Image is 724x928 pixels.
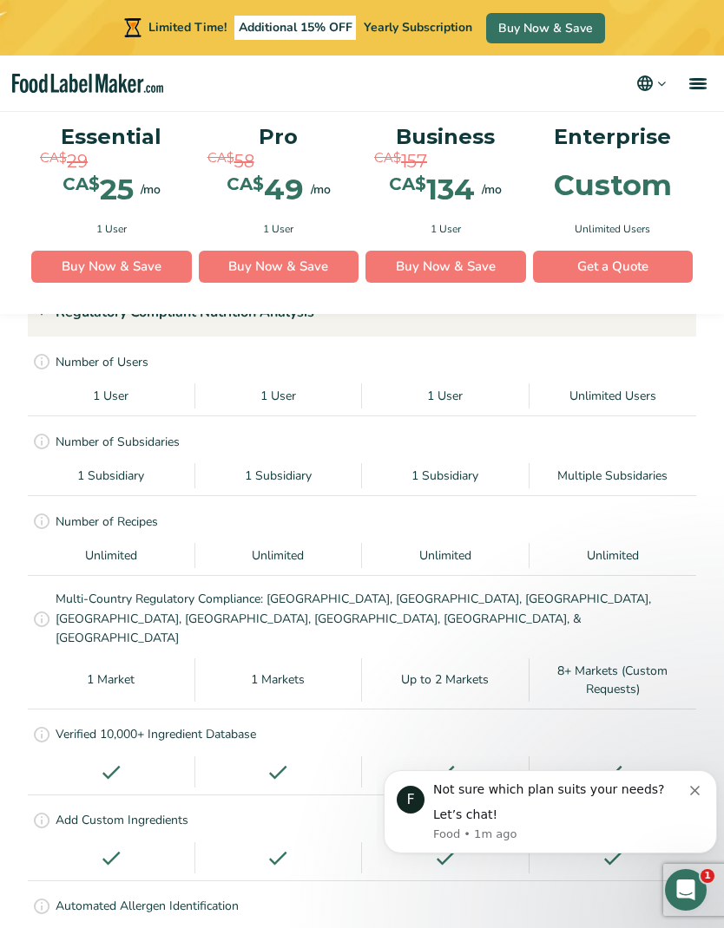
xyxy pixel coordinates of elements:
[195,383,363,408] div: 1 User
[195,463,363,488] div: 1 Subsidiary
[362,543,530,568] div: Unlimited
[56,897,239,916] p: Automated Allergen Identification
[530,543,697,568] div: Unlimited
[263,221,293,237] span: 1 User
[365,121,526,154] p: Business
[389,176,426,193] span: CA$
[362,463,530,488] div: 1 Subsidiary
[28,383,195,408] div: 1 User
[67,148,88,174] span: 29
[227,176,304,205] div: 49
[141,181,161,199] span: /mo
[311,181,331,199] span: /mo
[63,176,100,193] span: CA$
[207,148,234,168] span: CA$
[234,16,357,40] span: Additional 15% OFF
[665,869,707,911] iframe: Intercom live chat
[227,176,264,193] span: CA$
[96,221,127,237] span: 1 User
[530,383,697,408] div: Unlimited Users
[31,121,192,154] p: Essential
[364,19,472,36] span: Yearly Subscription
[148,19,227,36] span: Limited Time!
[365,251,526,284] a: Buy Now & Save
[401,148,427,174] span: 157
[28,658,195,702] div: 1 Market
[554,171,672,199] div: Custom
[530,463,697,488] div: Multiple Subsidaries
[389,176,475,205] div: 134
[56,513,158,532] p: Number of Recipes
[199,121,359,154] p: Pro
[28,543,195,568] div: Unlimited
[533,121,694,154] p: Enterprise
[377,745,724,881] iframe: Intercom notifications message
[195,543,363,568] div: Unlimited
[56,725,256,744] p: Verified 10,000+ Ingredient Database
[530,658,697,702] div: 8+ Markets (Custom Requests)
[701,869,714,883] span: 1
[195,658,363,702] div: 1 Markets
[362,658,530,702] div: Up to 2 Markets
[362,383,530,408] div: 1 User
[199,251,359,284] a: Buy Now & Save
[482,181,502,199] span: /mo
[63,176,134,205] div: 25
[40,148,67,168] span: CA$
[28,463,195,488] div: 1 Subsidiary
[486,13,605,43] a: Buy Now & Save
[56,433,180,452] p: Number of Subsidaries
[56,590,692,648] p: Multi-Country Regulatory Compliance: [GEOGRAPHIC_DATA], [GEOGRAPHIC_DATA], [GEOGRAPHIC_DATA], [GE...
[31,251,192,284] a: Buy Now & Save
[234,148,254,174] span: 58
[533,251,694,284] a: Get a Quote
[56,353,148,372] p: Number of Users
[56,811,188,830] p: Add Custom Ingredients
[575,221,650,237] span: Unlimited Users
[668,56,724,111] a: menu
[431,221,461,237] span: 1 User
[374,148,401,168] span: CA$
